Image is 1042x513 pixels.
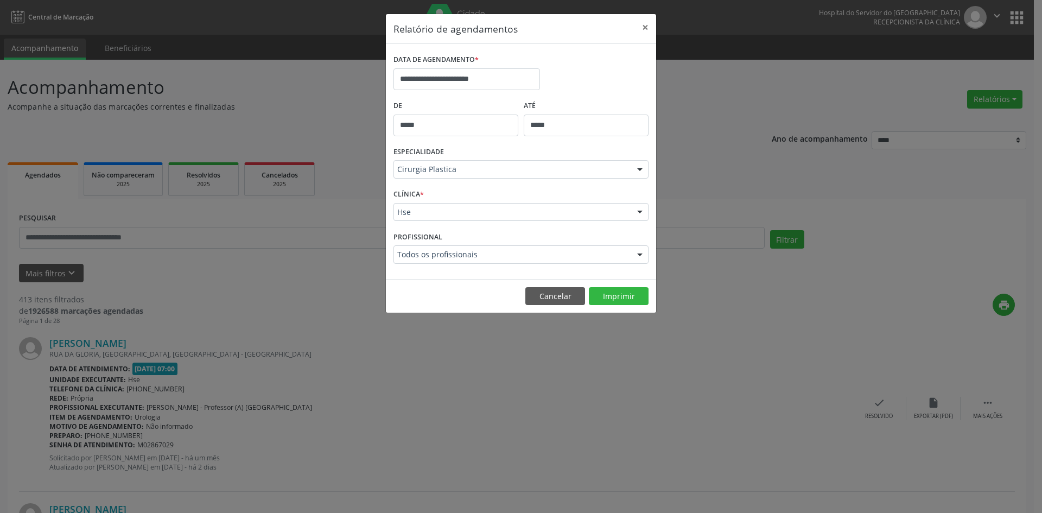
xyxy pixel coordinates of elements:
label: ATÉ [524,98,649,115]
label: CLÍNICA [393,186,424,203]
label: PROFISSIONAL [393,229,442,245]
h5: Relatório de agendamentos [393,22,518,36]
button: Cancelar [525,287,585,306]
span: Cirurgia Plastica [397,164,626,175]
label: De [393,98,518,115]
button: Imprimir [589,287,649,306]
label: DATA DE AGENDAMENTO [393,52,479,68]
button: Close [634,14,656,41]
span: Hse [397,207,626,218]
label: ESPECIALIDADE [393,144,444,161]
span: Todos os profissionais [397,249,626,260]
